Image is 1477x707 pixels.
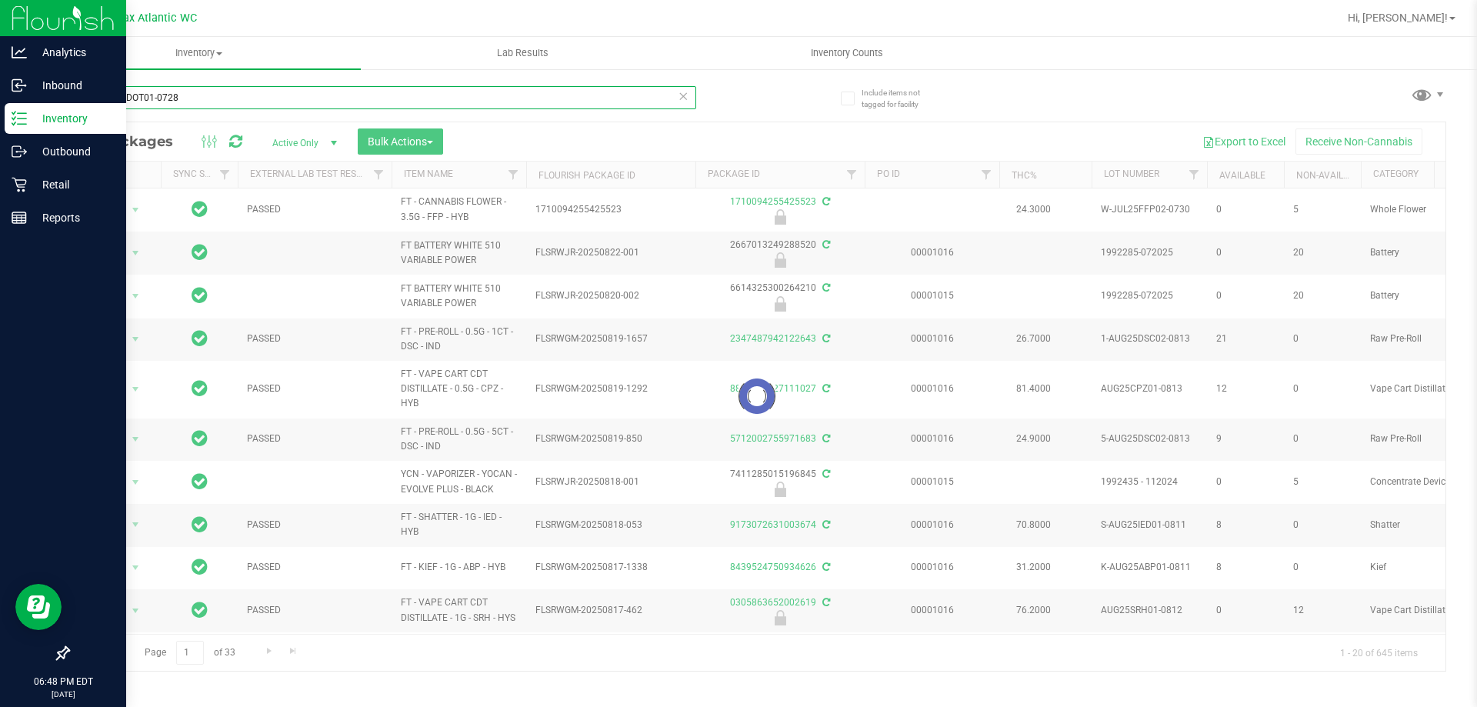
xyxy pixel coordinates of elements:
p: Inbound [27,76,119,95]
span: Jax Atlantic WC [117,12,197,25]
p: 06:48 PM EDT [7,675,119,689]
inline-svg: Inventory [12,111,27,126]
a: Inventory Counts [685,37,1009,69]
span: Inventory Counts [790,46,904,60]
inline-svg: Reports [12,210,27,225]
iframe: Resource center [15,584,62,630]
p: [DATE] [7,689,119,700]
span: Inventory [37,46,361,60]
span: Hi, [PERSON_NAME]! [1348,12,1448,24]
span: Include items not tagged for facility [862,87,939,110]
input: Search Package ID, Item Name, SKU, Lot or Part Number... [68,86,696,109]
a: Inventory [37,37,361,69]
inline-svg: Outbound [12,144,27,159]
inline-svg: Retail [12,177,27,192]
a: Lab Results [361,37,685,69]
p: Analytics [27,43,119,62]
inline-svg: Analytics [12,45,27,60]
p: Reports [27,208,119,227]
p: Outbound [27,142,119,161]
span: Lab Results [476,46,569,60]
p: Retail [27,175,119,194]
p: Inventory [27,109,119,128]
span: Clear [678,86,688,106]
inline-svg: Inbound [12,78,27,93]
